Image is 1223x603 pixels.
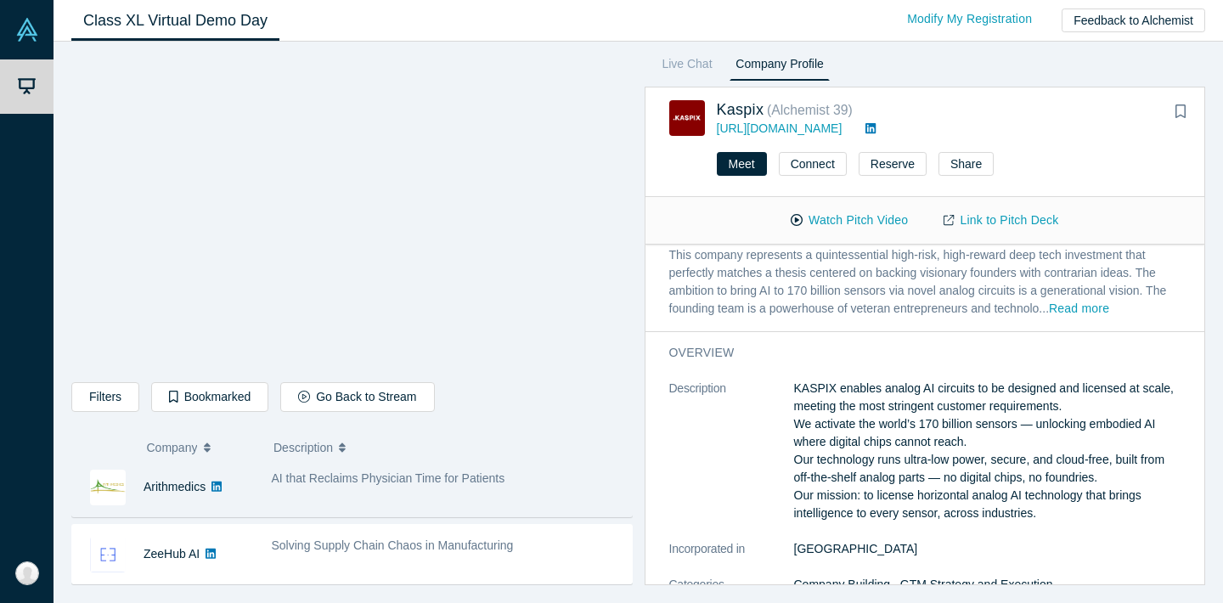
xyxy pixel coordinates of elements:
a: Company Profile [730,54,829,81]
button: Feedback to Alchemist [1062,8,1205,32]
button: Bookmarked [151,382,268,412]
img: ZeeHub AI's Logo [90,537,126,572]
p: KASPIX enables analog AI circuits to be designed and licensed at scale, meeting the most stringen... [794,380,1181,522]
img: Jai Taylor's Account [15,561,39,585]
a: Class XL Virtual Demo Day [71,1,279,41]
iframe: MELURNA [72,55,632,369]
a: ZeeHub AI [144,547,200,561]
img: Kaspix's Logo [669,100,705,136]
span: AI that Reclaims Physician Time for Patients [272,471,505,485]
button: Meet [717,152,767,176]
a: Kaspix [717,101,764,118]
dt: Description [669,380,794,540]
a: Arithmedics [144,480,206,493]
img: Alchemist Vault Logo [15,18,39,42]
dt: Incorporated in [669,540,794,576]
a: Live Chat [657,54,719,81]
p: This company represents a quintessential high-risk, high-reward deep tech investment that perfect... [645,234,1205,331]
button: Description [273,430,621,465]
dd: [GEOGRAPHIC_DATA] [794,540,1181,558]
a: [URL][DOMAIN_NAME] [717,121,843,135]
h3: overview [669,344,1158,362]
span: Company Building · GTM Strategy and Execution [794,578,1053,591]
span: Company [147,430,198,465]
button: Share [938,152,994,176]
button: Reserve [859,152,927,176]
button: Bookmark [1169,100,1192,124]
button: Go Back to Stream [280,382,434,412]
button: Connect [779,152,847,176]
small: ( Alchemist 39 ) [767,103,853,117]
a: Link to Pitch Deck [926,206,1076,235]
a: Modify My Registration [889,4,1050,34]
span: Description [273,430,333,465]
img: Arithmedics's Logo [90,470,126,505]
button: Watch Pitch Video [773,206,926,235]
button: Read more [1049,300,1109,319]
button: Company [147,430,256,465]
span: Solving Supply Chain Chaos in Manufacturing [272,538,514,552]
button: Filters [71,382,139,412]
